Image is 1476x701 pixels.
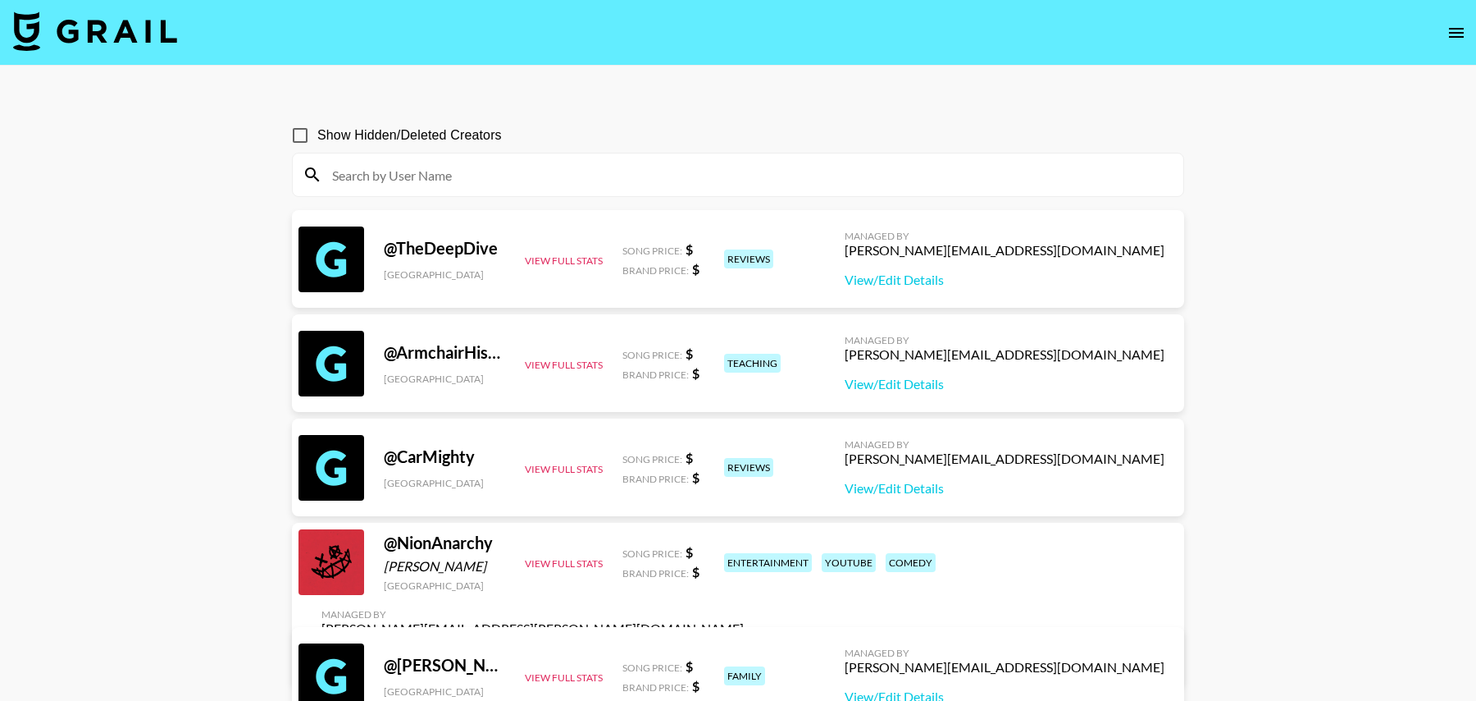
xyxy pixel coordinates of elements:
[622,662,682,674] span: Song Price:
[384,558,505,575] div: [PERSON_NAME]
[692,365,699,381] strong: $
[622,453,682,465] span: Song Price:
[845,438,1164,451] div: Managed By
[317,126,502,145] span: Show Hidden/Deleted Creators
[845,376,1164,392] a: View/Edit Details
[686,241,693,257] strong: $
[525,254,603,267] button: View Full Stats
[724,458,773,477] div: reviews
[525,463,603,475] button: View Full Stats
[845,272,1164,288] a: View/Edit Details
[384,685,505,698] div: [GEOGRAPHIC_DATA]
[692,261,699,277] strong: $
[622,548,682,560] span: Song Price:
[692,470,699,485] strong: $
[845,242,1164,259] div: [PERSON_NAME][EMAIL_ADDRESS][DOMAIN_NAME]
[384,342,505,363] div: @ ArmchairHistorian
[622,369,689,381] span: Brand Price:
[845,346,1164,363] div: [PERSON_NAME][EMAIL_ADDRESS][DOMAIN_NAME]
[686,544,693,560] strong: $
[622,349,682,361] span: Song Price:
[622,681,689,694] span: Brand Price:
[845,480,1164,497] a: View/Edit Details
[686,450,693,465] strong: $
[845,334,1164,346] div: Managed By
[845,659,1164,676] div: [PERSON_NAME][EMAIL_ADDRESS][DOMAIN_NAME]
[692,564,699,580] strong: $
[822,553,876,572] div: youtube
[321,608,744,621] div: Managed By
[384,533,505,553] div: @ NionAnarchy
[384,268,505,281] div: [GEOGRAPHIC_DATA]
[384,447,505,467] div: @ CarMighty
[724,667,765,685] div: family
[845,230,1164,242] div: Managed By
[384,477,505,489] div: [GEOGRAPHIC_DATA]
[525,557,603,570] button: View Full Stats
[686,658,693,674] strong: $
[845,647,1164,659] div: Managed By
[321,621,744,637] div: [PERSON_NAME][EMAIL_ADDRESS][PERSON_NAME][DOMAIN_NAME]
[525,359,603,371] button: View Full Stats
[845,451,1164,467] div: [PERSON_NAME][EMAIL_ADDRESS][DOMAIN_NAME]
[686,346,693,361] strong: $
[1440,16,1473,49] button: open drawer
[622,264,689,277] span: Brand Price:
[622,245,682,257] span: Song Price:
[724,553,812,572] div: entertainment
[724,354,781,373] div: teaching
[525,671,603,684] button: View Full Stats
[322,162,1173,188] input: Search by User Name
[384,238,505,259] div: @ TheDeepDive
[13,11,177,51] img: Grail Talent
[622,473,689,485] span: Brand Price:
[384,373,505,385] div: [GEOGRAPHIC_DATA]
[622,567,689,580] span: Brand Price:
[692,678,699,694] strong: $
[384,655,505,676] div: @ [PERSON_NAME]
[724,250,773,268] div: reviews
[384,580,505,592] div: [GEOGRAPHIC_DATA]
[886,553,936,572] div: comedy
